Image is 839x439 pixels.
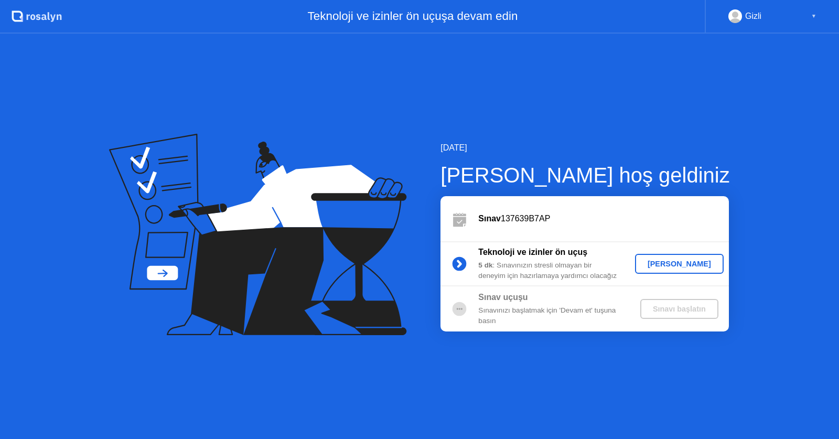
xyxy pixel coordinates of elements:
b: 5 dk [478,261,492,269]
div: Sınavı başlatın [644,305,714,313]
div: Gizli [745,9,761,23]
div: Sınavınızı başlatmak için 'Devam et' tuşuna basın [478,305,629,327]
div: ▼ [811,9,816,23]
b: Teknoloji ve izinler ön uçuş [478,248,587,256]
b: Sınav [478,214,501,223]
button: Sınavı başlatın [640,299,718,319]
div: [PERSON_NAME] [639,260,719,268]
button: [PERSON_NAME] [635,254,724,274]
div: 137639B7AP [478,212,729,225]
b: Sınav uçuşu [478,293,528,302]
div: : Sınavınızın stresli olmayan bir deneyim için hazırlamaya yardımcı olacağız [478,260,629,282]
div: [PERSON_NAME] hoş geldiniz [440,159,729,191]
div: [DATE] [440,142,729,154]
